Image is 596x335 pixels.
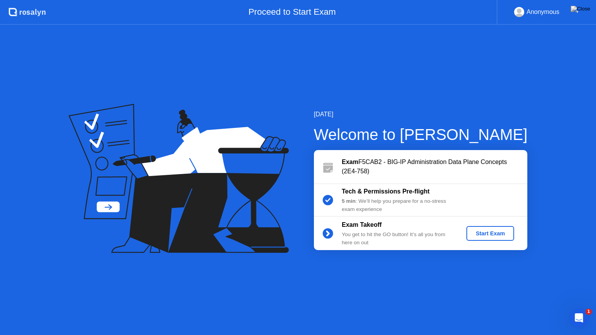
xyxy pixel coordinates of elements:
b: Exam Takeoff [342,221,382,228]
iframe: Intercom live chat [570,309,588,327]
div: : We’ll help you prepare for a no-stress exam experience [342,197,454,213]
b: 5 min [342,198,356,204]
span: 1 [586,309,592,315]
b: Exam [342,159,359,165]
b: Tech & Permissions Pre-flight [342,188,430,195]
div: Welcome to [PERSON_NAME] [314,123,528,146]
div: [DATE] [314,110,528,119]
div: Start Exam [470,230,511,237]
img: Close [571,6,590,12]
div: F5CAB2 - BIG-IP Administration Data Plane Concepts (2E4-758) [342,157,527,176]
button: Start Exam [466,226,514,241]
div: You get to hit the GO button! It’s all you from here on out [342,231,454,247]
div: Anonymous [527,7,560,17]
